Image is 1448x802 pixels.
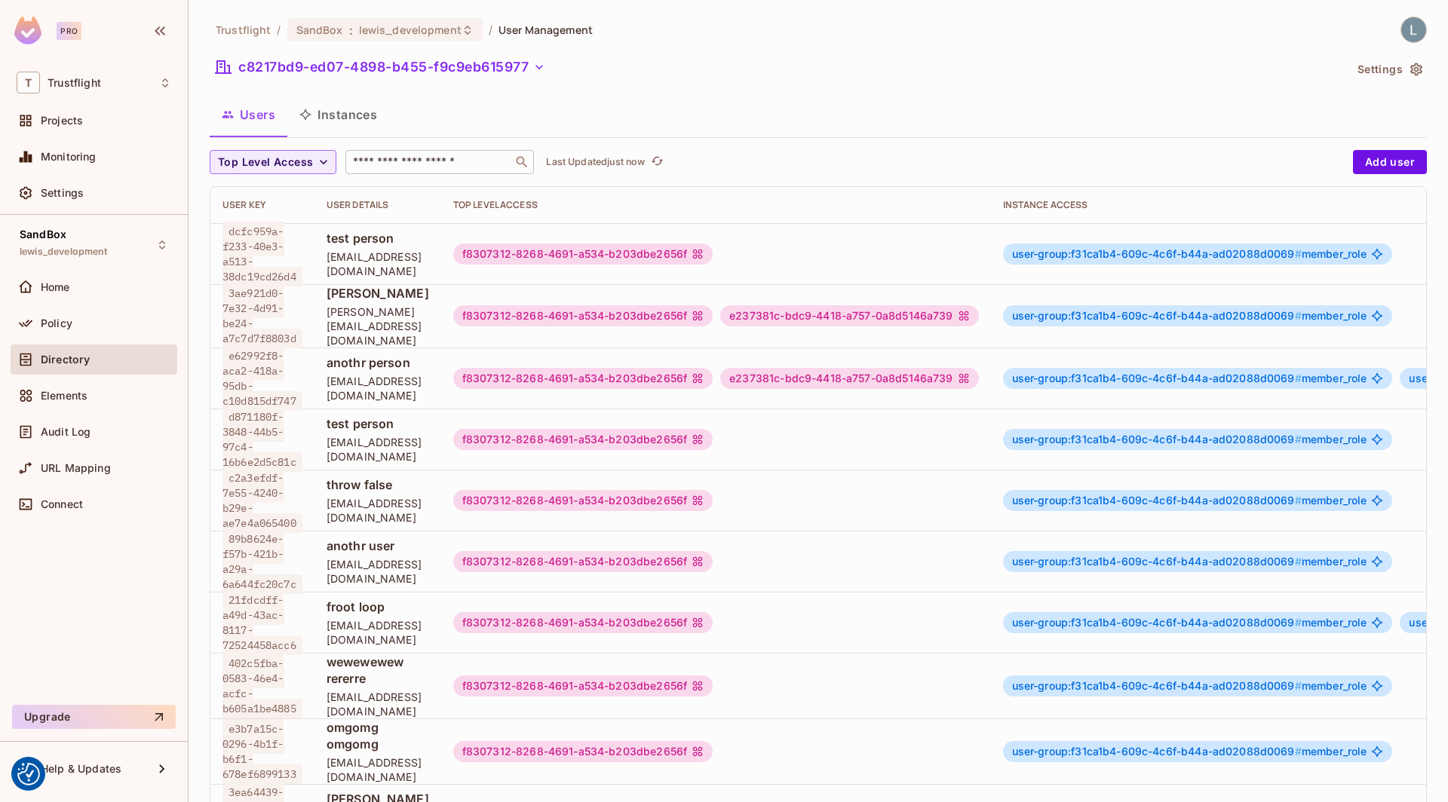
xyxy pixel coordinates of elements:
span: user-group:f31ca1b4-609c-4c6f-b44a-ad02088d0069 [1012,372,1302,384]
span: user-group:f31ca1b4-609c-4c6f-b44a-ad02088d0069 [1012,494,1302,507]
span: refresh [651,155,664,170]
span: anothr user [327,537,429,554]
div: User Key [222,199,302,211]
img: Revisit consent button [17,763,40,785]
div: f8307312-8268-4691-a534-b203dbe2656f [453,243,713,265]
span: froot loop [327,598,429,615]
span: Workspace: Trustflight [48,77,101,89]
span: Audit Log [41,426,90,438]
span: member_role [1012,494,1367,507]
span: [EMAIL_ADDRESS][DOMAIN_NAME] [327,435,429,464]
li: / [277,23,281,37]
span: # [1295,247,1302,260]
div: e237381c-bdc9-4418-a757-0a8d5146a739 [720,368,978,389]
div: e237381c-bdc9-4418-a757-0a8d5146a739 [720,305,978,326]
span: [PERSON_NAME] [327,285,429,302]
span: c2a3efdf-7e55-4240-b29e-ae7e4a065400 [222,468,302,533]
button: refresh [648,153,666,171]
span: Elements [41,390,87,402]
span: 3ae921d0-7e32-4d91-be24-a7c7d7f8803d [222,283,302,348]
span: Monitoring [41,151,97,163]
span: user-group:f31ca1b4-609c-4c6f-b44a-ad02088d0069 [1012,679,1302,692]
span: wewewewew rererre [327,654,429,687]
button: Settings [1351,57,1427,81]
span: user-group:f31ca1b4-609c-4c6f-b44a-ad02088d0069 [1012,247,1302,260]
span: 402c5fba-0583-46e4-acfc-b605a1be4885 [222,654,302,718]
div: f8307312-8268-4691-a534-b203dbe2656f [453,675,713,696]
div: f8307312-8268-4691-a534-b203dbe2656f [453,368,713,389]
span: [EMAIL_ADDRESS][DOMAIN_NAME] [327,249,429,278]
div: f8307312-8268-4691-a534-b203dbe2656f [453,612,713,633]
span: User Management [499,23,593,37]
span: omgomg omgomg [327,719,429,752]
span: Connect [41,498,83,510]
span: the active workspace [216,23,271,37]
span: user-group:f31ca1b4-609c-4c6f-b44a-ad02088d0069 [1012,555,1302,568]
span: Settings [41,187,84,199]
div: f8307312-8268-4691-a534-b203dbe2656f [453,305,713,326]
span: Home [41,281,70,293]
span: user-group:f31ca1b4-609c-4c6f-b44a-ad02088d0069 [1012,616,1302,629]
button: Upgrade [12,705,176,729]
span: d871180f-3848-44b5-97c4-16b6e2d5c81c [222,407,302,472]
span: URL Mapping [41,462,111,474]
span: member_role [1012,248,1367,260]
span: 89b8624e-f57b-421b-a29a-6a644fc20c7c [222,529,302,594]
span: Help & Updates [41,763,121,775]
span: throw false [327,476,429,493]
span: Directory [41,354,90,366]
span: # [1295,679,1302,692]
span: member_role [1012,745,1367,758]
span: e62992f8-aca2-418a-95db-c10d815df747 [222,346,302,411]
img: Lewis Youl [1401,17,1426,42]
span: SandBox [296,23,343,37]
span: # [1295,616,1302,629]
span: [EMAIL_ADDRESS][DOMAIN_NAME] [327,755,429,784]
button: Users [210,96,287,133]
span: 21fdcdff-a49d-43ac-8117-72524458acc6 [222,590,302,655]
div: f8307312-8268-4691-a534-b203dbe2656f [453,429,713,450]
span: Top Level Access [218,153,313,172]
span: T [17,72,40,93]
button: Add user [1353,150,1427,174]
span: : [348,24,354,36]
span: user-group:f31ca1b4-609c-4c6f-b44a-ad02088d0069 [1012,433,1302,445]
span: # [1295,372,1302,384]
span: test person [327,415,429,432]
button: c8217bd9-ed07-4898-b455-f9c9eb615977 [210,55,551,79]
div: f8307312-8268-4691-a534-b203dbe2656f [453,490,713,511]
span: # [1295,309,1302,322]
span: # [1295,433,1302,445]
button: Consent Preferences [17,763,40,785]
span: # [1295,494,1302,507]
span: anothr person [327,354,429,371]
div: User Details [327,199,429,211]
span: test person [327,230,429,246]
span: member_role [1012,372,1367,384]
button: Top Level Access [210,150,336,174]
span: [EMAIL_ADDRESS][DOMAIN_NAME] [327,496,429,525]
span: dcfc959a-f233-40e3-a513-38dc19cd26d4 [222,222,302,286]
span: [EMAIL_ADDRESS][DOMAIN_NAME] [327,374,429,403]
span: member_role [1012,556,1367,568]
p: Last Updated just now [546,156,645,168]
span: # [1295,555,1302,568]
span: user-group:f31ca1b4-609c-4c6f-b44a-ad02088d0069 [1012,309,1302,322]
span: SandBox [20,228,66,240]
button: Instances [287,96,389,133]
span: lewis_development [359,23,462,37]
span: [EMAIL_ADDRESS][DOMAIN_NAME] [327,557,429,586]
span: user-group:f31ca1b4-609c-4c6f-b44a-ad02088d0069 [1012,745,1302,758]
span: member_role [1012,680,1367,692]
div: Top Level Access [453,199,979,211]
span: e3b7a15c-0296-4b1f-b6f1-678ef6899133 [222,719,302,784]
div: f8307312-8268-4691-a534-b203dbe2656f [453,551,713,572]
span: [EMAIL_ADDRESS][DOMAIN_NAME] [327,690,429,718]
span: Policy [41,317,72,329]
li: / [489,23,492,37]
img: SReyMgAAAABJRU5ErkJggg== [14,17,41,44]
span: lewis_development [20,246,108,258]
span: [PERSON_NAME][EMAIL_ADDRESS][DOMAIN_NAME] [327,305,429,347]
div: Pro [57,22,81,40]
span: member_role [1012,617,1367,629]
